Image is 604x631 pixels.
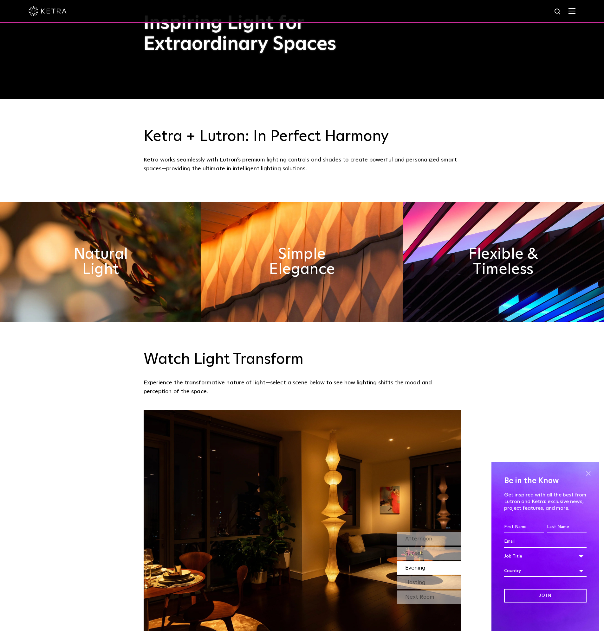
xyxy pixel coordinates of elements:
[456,247,551,277] h2: Flexible & Timeless
[504,536,587,548] input: Email
[144,378,458,396] p: Experience the transformative nature of light—select a scene below to see how lighting shifts the...
[405,536,432,542] span: Afternoon
[201,202,403,322] img: simple_elegance
[29,6,67,16] img: ketra-logo-2019-white
[405,580,425,585] span: Hosting
[504,565,587,577] div: Country
[568,8,575,14] img: Hamburger%20Nav.svg
[144,155,461,174] div: Ketra works seamlessly with Lutron’s premium lighting controls and shades to create powerful and ...
[403,202,604,322] img: flexible_timeless_ketra
[254,247,349,277] h2: Simple Elegance
[504,589,587,603] input: Join
[504,492,587,511] p: Get inspired with all the best from Lutron and Ketra: exclusive news, project features, and more.
[504,521,544,533] input: First Name
[504,550,587,562] div: Job Title
[144,350,461,369] h3: Watch Light Transform
[547,521,587,533] input: Last Name
[504,475,587,487] h4: Be in the Know
[144,128,461,146] h3: Ketra + Lutron: In Perfect Harmony
[405,565,425,571] span: Evening
[397,590,461,604] div: Next Room
[53,247,148,277] h2: Natural Light
[144,13,350,55] h1: Inspiring Light for Extraordinary Spaces
[554,8,562,16] img: search icon
[405,551,423,556] span: Sunset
